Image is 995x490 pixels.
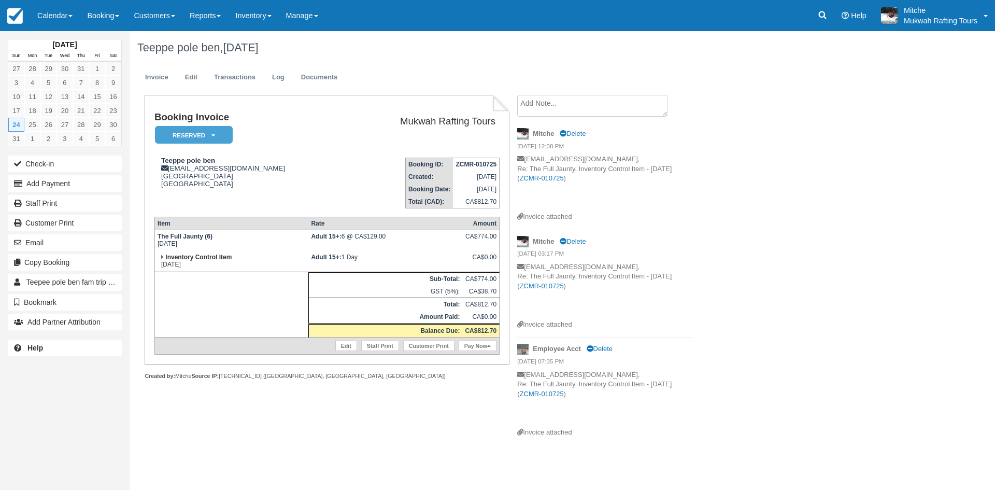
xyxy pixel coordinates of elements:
[406,183,453,195] th: Booking Date:
[517,320,692,330] div: Invoice attached
[8,340,122,356] a: Help
[73,104,89,118] a: 21
[406,171,453,183] th: Created:
[560,237,586,245] a: Delete
[73,132,89,146] a: 4
[223,41,259,54] span: [DATE]
[154,157,347,188] div: [EMAIL_ADDRESS][DOMAIN_NAME] [GEOGRAPHIC_DATA] [GEOGRAPHIC_DATA]
[520,390,564,398] a: ZCMR-010725
[517,262,692,320] p: [EMAIL_ADDRESS][DOMAIN_NAME], Re: The Full Jaunty, Inventory Control Item - [DATE] ( )
[462,311,499,324] td: CA$0.00
[154,251,308,272] td: [DATE]
[453,195,499,208] td: CA$812.70
[73,118,89,132] a: 28
[56,76,73,90] a: 6
[89,132,105,146] a: 5
[24,90,40,104] a: 11
[308,324,462,338] th: Balance Due:
[462,273,499,286] td: CA$774.00
[560,130,586,137] a: Delete
[89,76,105,90] a: 8
[8,294,122,311] button: Bookmark
[8,195,122,212] a: Staff Print
[465,254,496,269] div: CA$0.00
[177,67,205,88] a: Edit
[105,50,121,62] th: Sat
[8,175,122,192] button: Add Payment
[40,132,56,146] a: 2
[137,41,868,54] h1: Teeppe pole ben,
[8,234,122,251] button: Email
[40,104,56,118] a: 19
[8,104,24,118] a: 17
[24,118,40,132] a: 25
[335,341,357,351] a: Edit
[26,278,106,286] span: Teepee pole ben fam trip
[24,76,40,90] a: 4
[308,217,462,230] th: Rate
[406,195,453,208] th: Total (CAD):
[453,183,499,195] td: [DATE]
[517,357,692,369] em: [DATE] 07:35 PM
[311,233,341,240] strong: Adult 15+
[462,217,499,230] th: Amount
[89,90,105,104] a: 15
[533,237,554,245] strong: Mitche
[145,373,175,379] strong: Created by:
[517,212,692,222] div: Invoice attached
[520,282,564,290] a: ZCMR-010725
[904,16,977,26] p: Mukwah Rafting Tours
[308,311,462,324] th: Amount Paid:
[8,156,122,172] button: Check-in
[73,76,89,90] a: 7
[8,50,24,62] th: Sun
[206,67,263,88] a: Transactions
[105,62,121,76] a: 2
[89,118,105,132] a: 29
[361,341,399,351] a: Staff Print
[308,251,462,272] td: 1 Day
[24,104,40,118] a: 18
[137,67,176,88] a: Invoice
[105,90,121,104] a: 16
[462,285,499,298] td: CA$38.70
[533,130,554,137] strong: Mitche
[24,62,40,76] a: 28
[105,132,121,146] a: 6
[73,90,89,104] a: 14
[24,50,40,62] th: Mon
[27,344,43,352] b: Help
[842,12,849,19] i: Help
[73,50,89,62] th: Thu
[351,116,495,127] h2: Mukwah Rafting Tours
[56,104,73,118] a: 20
[308,285,462,298] td: GST (5%):
[465,233,496,248] div: CA$774.00
[520,174,564,182] a: ZCMR-010725
[517,370,692,428] p: [EMAIL_ADDRESS][DOMAIN_NAME], Re: The Full Jaunty, Inventory Control Item - [DATE] ( )
[465,327,496,334] strong: CA$812.70
[89,104,105,118] a: 22
[308,273,462,286] th: Sub-Total:
[8,254,122,271] button: Copy Booking
[453,171,499,183] td: [DATE]
[8,274,122,290] a: Teepee pole ben fam trip 1
[56,132,73,146] a: 3
[8,76,24,90] a: 3
[403,341,454,351] a: Customer Print
[462,298,499,311] td: CA$812.70
[881,7,898,24] img: A1
[145,372,509,380] div: Mitche [TECHNICAL_ID] ([GEOGRAPHIC_DATA], [GEOGRAPHIC_DATA], [GEOGRAPHIC_DATA])
[191,373,219,379] strong: Source IP:
[8,62,24,76] a: 27
[406,158,453,171] th: Booking ID:
[56,50,73,62] th: Wed
[40,90,56,104] a: 12
[154,112,347,123] h1: Booking Invoice
[40,62,56,76] a: 29
[56,118,73,132] a: 27
[105,104,121,118] a: 23
[89,62,105,76] a: 1
[517,428,692,438] div: Invoice attached
[8,90,24,104] a: 10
